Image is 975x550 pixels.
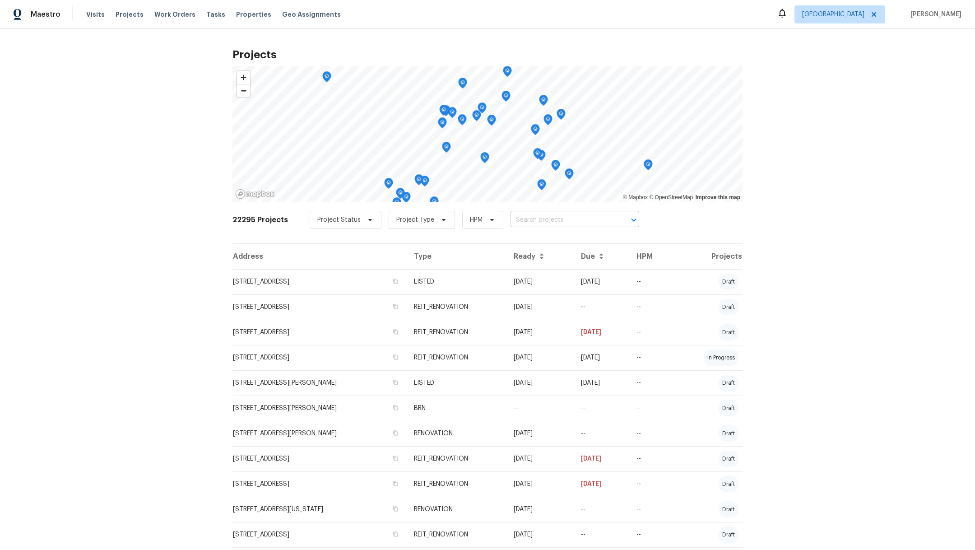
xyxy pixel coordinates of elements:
canvas: Map [232,66,743,202]
div: Map marker [644,159,653,173]
th: Due [574,244,630,269]
div: Map marker [551,160,560,174]
div: draft [719,527,738,543]
span: [GEOGRAPHIC_DATA] [802,10,864,19]
td: [DATE] [574,370,630,396]
td: [STREET_ADDRESS] [232,522,407,547]
span: Maestro [31,10,60,19]
th: Ready [506,244,574,269]
td: -- [574,497,630,522]
td: [DATE] [506,269,574,294]
div: Map marker [531,124,540,138]
span: Work Orders [154,10,195,19]
button: Open [627,214,640,226]
span: [PERSON_NAME] [907,10,961,19]
td: REIT_RENOVATION [407,446,506,471]
td: -- [629,497,674,522]
td: [DATE] [574,269,630,294]
a: Mapbox [623,194,648,200]
div: in progress [704,350,738,366]
button: Copy Address [391,353,399,361]
div: draft [719,299,738,315]
td: [STREET_ADDRESS] [232,294,407,320]
span: HPM [470,215,483,224]
h2: 22295 Projects [232,215,288,224]
td: [STREET_ADDRESS] [232,446,407,471]
div: draft [719,501,738,517]
div: Map marker [543,114,552,128]
button: Copy Address [391,429,399,437]
td: [STREET_ADDRESS] [232,320,407,345]
td: RENOVATION [407,497,506,522]
td: [DATE] [506,320,574,345]
div: draft [719,324,738,340]
button: Copy Address [391,480,399,488]
td: [DATE] [506,345,574,370]
td: [STREET_ADDRESS][US_STATE] [232,497,407,522]
td: [STREET_ADDRESS] [232,269,407,294]
div: Map marker [501,91,511,105]
button: Copy Address [391,277,399,285]
span: Projects [116,10,144,19]
div: Map marker [565,168,574,182]
div: Map marker [439,105,448,119]
div: Map marker [402,192,411,206]
div: draft [719,375,738,391]
td: [DATE] [574,320,630,345]
td: [DATE] [574,471,630,497]
td: [DATE] [506,471,574,497]
div: Map marker [487,115,496,129]
div: Map marker [430,196,439,210]
td: [STREET_ADDRESS] [232,471,407,497]
div: Map marker [533,148,542,162]
div: Map marker [392,197,401,211]
div: Map marker [414,174,423,188]
div: Map marker [503,66,512,80]
button: Copy Address [391,303,399,311]
div: draft [719,476,738,492]
span: Project Type [396,215,434,224]
div: draft [719,451,738,467]
td: [DATE] [574,446,630,471]
td: LISTED [407,370,506,396]
td: -- [574,522,630,547]
button: Zoom out [237,84,250,97]
div: Map marker [322,71,331,85]
td: RENOVATION [407,421,506,446]
div: Map marker [396,188,405,202]
div: draft [719,425,738,442]
td: -- [629,421,674,446]
div: Map marker [478,103,487,117]
td: -- [629,345,674,370]
span: Project Status [317,215,361,224]
td: -- [506,396,574,421]
span: Tasks [206,11,225,18]
div: Map marker [448,107,457,121]
td: [STREET_ADDRESS] [232,345,407,370]
span: Properties [236,10,271,19]
a: Improve this map [696,194,740,200]
div: Map marker [557,109,566,123]
td: [STREET_ADDRESS][PERSON_NAME] [232,370,407,396]
button: Copy Address [391,404,399,412]
td: [DATE] [506,522,574,547]
td: [DATE] [506,370,574,396]
td: [DATE] [506,446,574,471]
button: Copy Address [391,378,399,387]
input: Search projects [511,213,614,227]
div: draft [719,400,738,416]
td: BRN [407,396,506,421]
button: Copy Address [391,454,399,462]
td: LISTED [407,269,506,294]
span: Geo Assignments [282,10,341,19]
td: -- [629,396,674,421]
th: Type [407,244,506,269]
th: Projects [674,244,743,269]
div: Map marker [438,117,447,131]
div: Map marker [458,114,467,128]
div: Map marker [480,152,489,166]
button: Zoom in [237,71,250,84]
td: -- [629,320,674,345]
